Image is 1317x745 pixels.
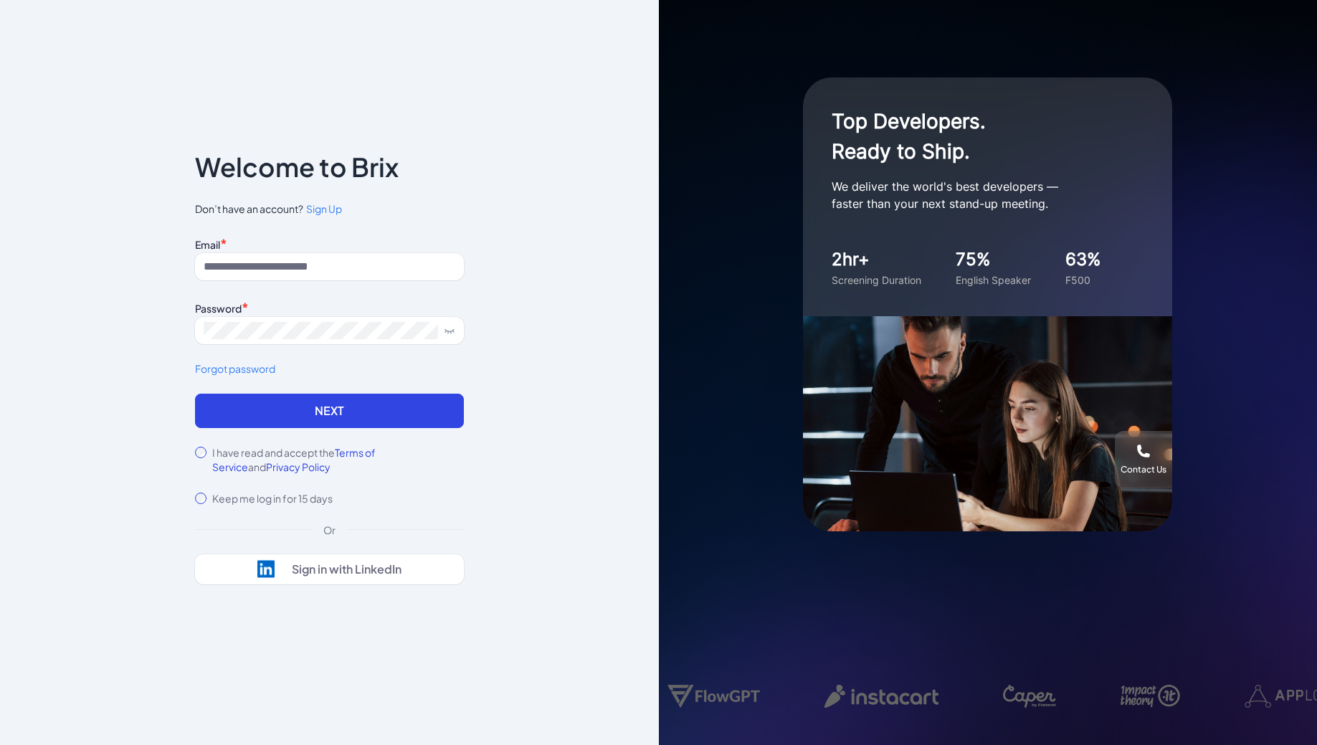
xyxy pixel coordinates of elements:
[195,156,399,179] p: Welcome to Brix
[212,491,333,506] label: Keep me log in for 15 days
[195,361,464,376] a: Forgot password
[266,460,331,473] span: Privacy Policy
[303,201,342,217] a: Sign Up
[956,247,1031,272] div: 75%
[832,178,1118,212] p: We deliver the world's best developers — faster than your next stand-up meeting.
[312,523,347,537] div: Or
[1121,464,1166,475] div: Contact Us
[1115,431,1172,488] button: Contact Us
[195,302,242,315] label: Password
[832,272,921,288] div: Screening Duration
[306,202,342,215] span: Sign Up
[195,201,464,217] span: Don’t have an account?
[956,272,1031,288] div: English Speaker
[832,106,1118,166] h1: Top Developers. Ready to Ship.
[195,554,464,584] button: Sign in with LinkedIn
[195,394,464,428] button: Next
[832,247,921,272] div: 2hr+
[292,562,401,576] div: Sign in with LinkedIn
[212,445,464,474] label: I have read and accept the and
[195,238,220,251] label: Email
[212,446,376,473] span: Terms of Service
[1065,272,1101,288] div: F500
[1065,247,1101,272] div: 63%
